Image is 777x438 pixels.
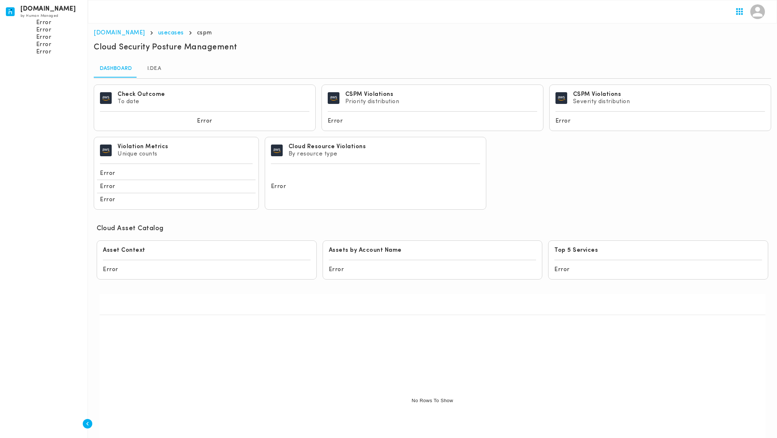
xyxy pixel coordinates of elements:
[554,266,570,273] p: Error
[94,60,138,78] a: Dashboard
[21,14,58,18] span: by Human Managed
[197,29,212,37] p: cspm
[118,143,168,150] h6: Violation Metrics
[158,30,184,36] a: usecases
[100,170,115,177] p: Error
[747,1,768,22] button: User
[329,247,536,254] h6: Assets by Account Name
[94,29,771,37] nav: breadcrumb
[555,92,567,104] img: image
[345,98,399,105] p: Priority distribution
[573,98,630,105] p: Severity distribution
[345,91,399,98] h6: CSPM Violations
[100,145,112,156] img: image
[329,266,344,273] p: Error
[289,143,366,150] h6: Cloud Resource Violations
[36,34,52,41] p: Error
[36,19,52,26] p: Error
[554,247,762,254] h6: Top 5 Services
[100,92,112,104] img: image
[573,91,630,98] h6: CSPM Violations
[100,196,115,203] p: Error
[289,150,366,158] p: By resource type
[36,48,52,56] p: Error
[94,42,237,53] h5: Cloud Security Posture Management
[118,91,165,98] h6: Check Outcome
[103,266,118,273] p: Error
[94,30,145,36] a: [DOMAIN_NAME]
[103,247,311,254] h6: Asset Context
[271,145,283,156] img: image
[118,150,168,158] p: Unique counts
[271,183,286,190] p: Error
[21,7,76,12] h6: [DOMAIN_NAME]
[118,98,165,105] p: To date
[328,117,343,125] p: Error
[138,60,171,78] a: I.DE.A
[100,183,115,190] p: Error
[36,26,52,34] p: Error
[97,224,164,233] h6: Cloud Asset Catalog
[36,41,52,48] p: Error
[328,92,339,104] img: image
[6,7,15,16] img: invicta.io
[197,117,212,125] p: Error
[555,117,571,125] p: Error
